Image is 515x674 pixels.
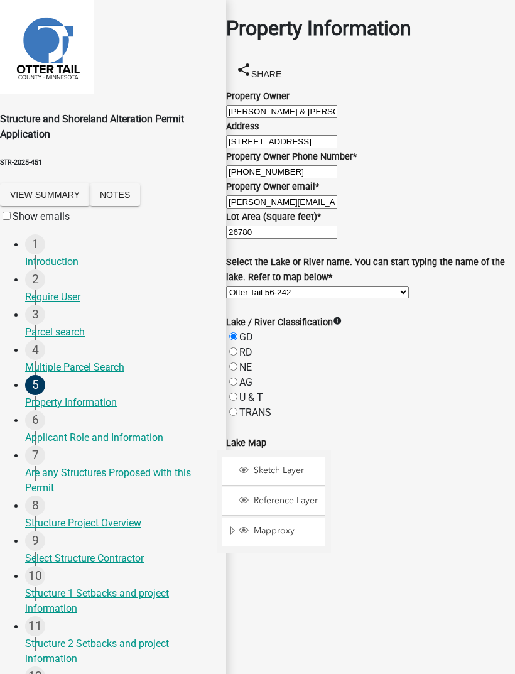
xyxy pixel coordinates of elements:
[25,395,216,410] div: Property Information
[25,531,45,551] div: 9
[25,516,216,531] div: Structure Project Overview
[25,566,45,586] div: 10
[25,269,45,290] div: 2
[222,518,325,546] li: Mapproxy
[25,430,216,445] div: Applicant Role and Information
[251,495,321,506] span: Reference Layer
[25,290,216,305] div: Require User
[25,234,45,254] div: 1
[237,495,321,508] div: Reference Layer
[239,346,252,358] label: RD
[25,636,216,666] div: Structure 2 Setbacks and project information
[90,183,140,206] button: Notes
[226,57,291,85] button: shareShare
[239,376,252,388] label: AG
[25,616,45,636] div: 11
[222,487,325,516] li: Reference Layer
[25,465,216,496] div: Are any Structures Proposed with this Permit
[221,454,327,550] ul: Layer List
[25,410,45,430] div: 6
[25,375,45,395] div: 5
[239,361,252,373] label: NE
[237,465,321,477] div: Sketch Layer
[222,457,325,486] li: Sketch Layer
[25,496,45,516] div: 8
[226,151,357,162] label: Property Owner Phone Number
[236,62,251,77] i: share
[226,13,515,43] h1: Property Information
[239,391,263,403] label: U & T
[239,331,253,343] label: GD
[226,317,333,328] label: Lake / River Classification
[237,525,321,538] div: Mapproxy
[226,212,321,222] label: Lot Area (Square feet)
[25,325,216,340] div: Parcel search
[251,525,321,536] span: Mapproxy
[227,525,237,538] span: Expand
[25,360,216,375] div: Multiple Parcel Search
[251,465,321,476] span: Sketch Layer
[251,68,281,79] span: Share
[25,586,216,616] div: Structure 1 Setbacks and project information
[239,406,271,418] label: TRANS
[90,190,140,202] wm-modal-confirm: Notes
[25,254,216,269] div: Introduction
[226,121,259,132] label: Address
[25,305,45,325] div: 3
[333,317,342,325] i: info
[226,182,319,192] label: Property Owner email
[25,340,45,360] div: 4
[226,257,505,283] label: Select the Lake or River name. You can start typing the name of the lake. Refer to map below
[226,91,290,102] label: Property Owner
[25,445,45,465] div: 7
[25,551,216,566] div: Select Structure Contractor
[226,438,266,448] label: Lake Map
